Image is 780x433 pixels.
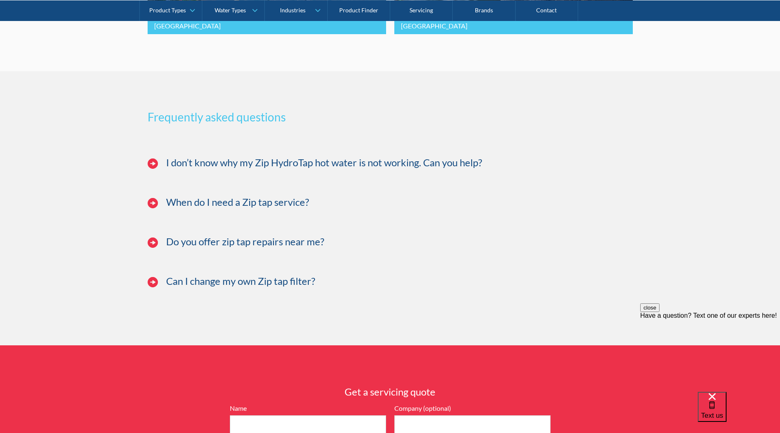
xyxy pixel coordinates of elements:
div: Industries [280,7,306,14]
label: Company (optional) [394,403,551,413]
h3: Frequently asked questions [148,108,633,126]
h3: Can I change my own Zip tap filter? [166,275,315,287]
iframe: podium webchat widget bubble [698,392,780,433]
label: Name [230,403,386,413]
iframe: podium webchat widget prompt [640,303,780,402]
h3: Get a servicing quote [230,384,551,399]
h3: I don’t know why my Zip HydroTap hot water is not working. Can you help? [166,157,482,169]
h3: When do I need a Zip tap service? [166,196,309,208]
h3: Do you offer zip tap repairs near me? [166,236,324,248]
div: Product Types [149,7,186,14]
div: Water Types [215,7,246,14]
